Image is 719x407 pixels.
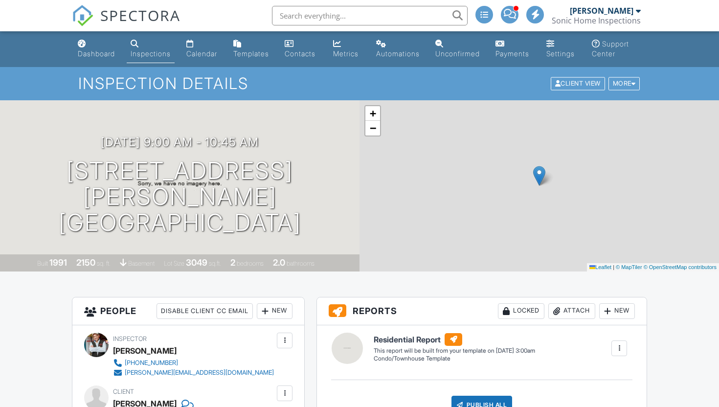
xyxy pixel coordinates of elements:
a: Zoom in [365,106,380,121]
a: SPECTORA [72,13,180,34]
h3: [DATE] 9:00 am - 10:45 am [101,136,259,149]
div: Payments [495,49,529,58]
div: Disable Client CC Email [157,303,253,319]
h1: [STREET_ADDRESS][PERSON_NAME] [GEOGRAPHIC_DATA] [16,158,344,235]
div: [PERSON_NAME] [113,343,177,358]
a: [PHONE_NUMBER] [113,358,274,368]
input: Search everything... [272,6,468,25]
div: Automations [376,49,420,58]
div: New [599,303,635,319]
div: 2150 [76,257,95,268]
a: © MapTiler [616,264,642,270]
div: [PHONE_NUMBER] [125,359,178,367]
a: © OpenStreetMap contributors [644,264,717,270]
div: Settings [546,49,575,58]
div: [PERSON_NAME] [570,6,633,16]
span: sq. ft. [97,260,111,267]
a: Inspections [127,35,175,63]
div: 2 [230,257,235,268]
div: Sonic Home Inspections [552,16,641,25]
a: [PERSON_NAME][EMAIL_ADDRESS][DOMAIN_NAME] [113,368,274,378]
div: Condo/Townhouse Template [374,355,535,363]
img: The Best Home Inspection Software - Spectora [72,5,93,26]
div: Locked [498,303,544,319]
div: 1991 [49,257,67,268]
span: − [370,122,376,134]
div: Dashboard [78,49,115,58]
a: Calendar [182,35,222,63]
span: SPECTORA [100,5,180,25]
a: Dashboard [74,35,119,63]
a: Metrics [329,35,364,63]
h1: Inspection Details [78,75,641,92]
span: bathrooms [287,260,315,267]
div: 2.0 [273,257,285,268]
div: This report will be built from your template on [DATE] 3:00am [374,347,535,355]
div: Templates [233,49,269,58]
a: Leaflet [589,264,611,270]
div: Inspections [131,49,171,58]
a: Support Center [588,35,645,63]
a: Unconfirmed [431,35,484,63]
span: Inspector [113,335,147,342]
div: Calendar [186,49,217,58]
div: Contacts [285,49,315,58]
span: + [370,107,376,119]
a: Templates [229,35,273,63]
div: Attach [548,303,595,319]
span: Client [113,388,134,395]
div: [PERSON_NAME][EMAIL_ADDRESS][DOMAIN_NAME] [125,369,274,377]
span: | [613,264,614,270]
div: Client View [551,77,605,90]
a: Contacts [281,35,321,63]
span: Lot Size [164,260,184,267]
div: 3049 [186,257,207,268]
div: More [608,77,640,90]
a: Client View [550,79,607,87]
h3: Reports [317,297,647,325]
a: Payments [492,35,535,63]
img: Marker [533,166,545,186]
a: Settings [542,35,580,63]
span: sq.ft. [209,260,221,267]
span: basement [128,260,155,267]
a: Zoom out [365,121,380,136]
div: Metrics [333,49,359,58]
div: New [257,303,292,319]
span: Built [37,260,48,267]
h3: People [72,297,304,325]
a: Automations (Advanced) [372,35,424,63]
h6: Residential Report [374,333,535,346]
span: bedrooms [237,260,264,267]
div: Unconfirmed [435,49,480,58]
div: Support Center [592,40,629,58]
